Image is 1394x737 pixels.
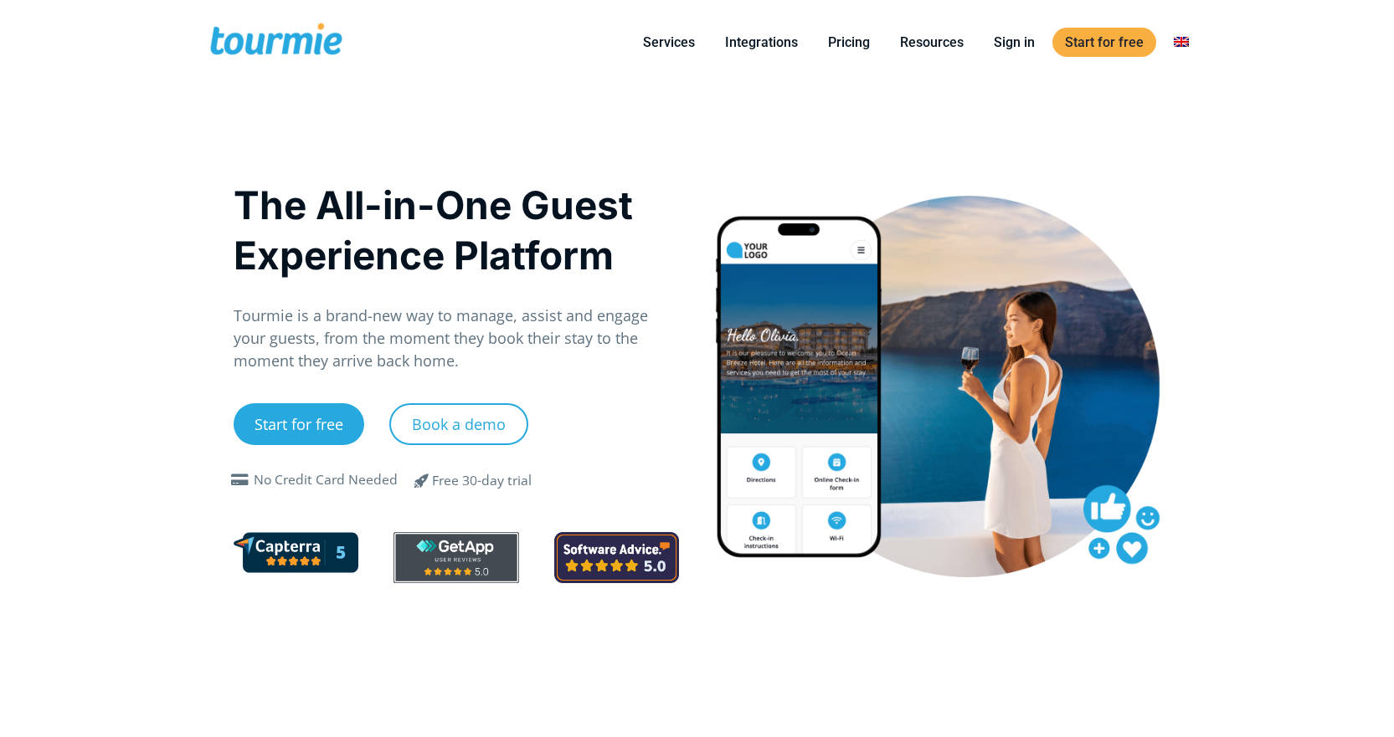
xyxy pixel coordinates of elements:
a: Sign in [981,32,1047,53]
p: Tourmie is a brand-new way to manage, assist and engage your guests, from the moment they book th... [234,305,680,372]
span:  [402,470,442,490]
a: Pricing [815,32,882,53]
a: Start for free [234,403,364,445]
div: No Credit Card Needed [254,470,398,490]
span:  [227,473,254,487]
a: Resources [887,32,976,53]
div: Free 30-day trial [432,471,532,491]
a: Services [630,32,707,53]
a: Start for free [1052,28,1156,57]
a: Book a demo [389,403,528,445]
h1: The All-in-One Guest Experience Platform [234,180,680,280]
a: Integrations [712,32,810,53]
